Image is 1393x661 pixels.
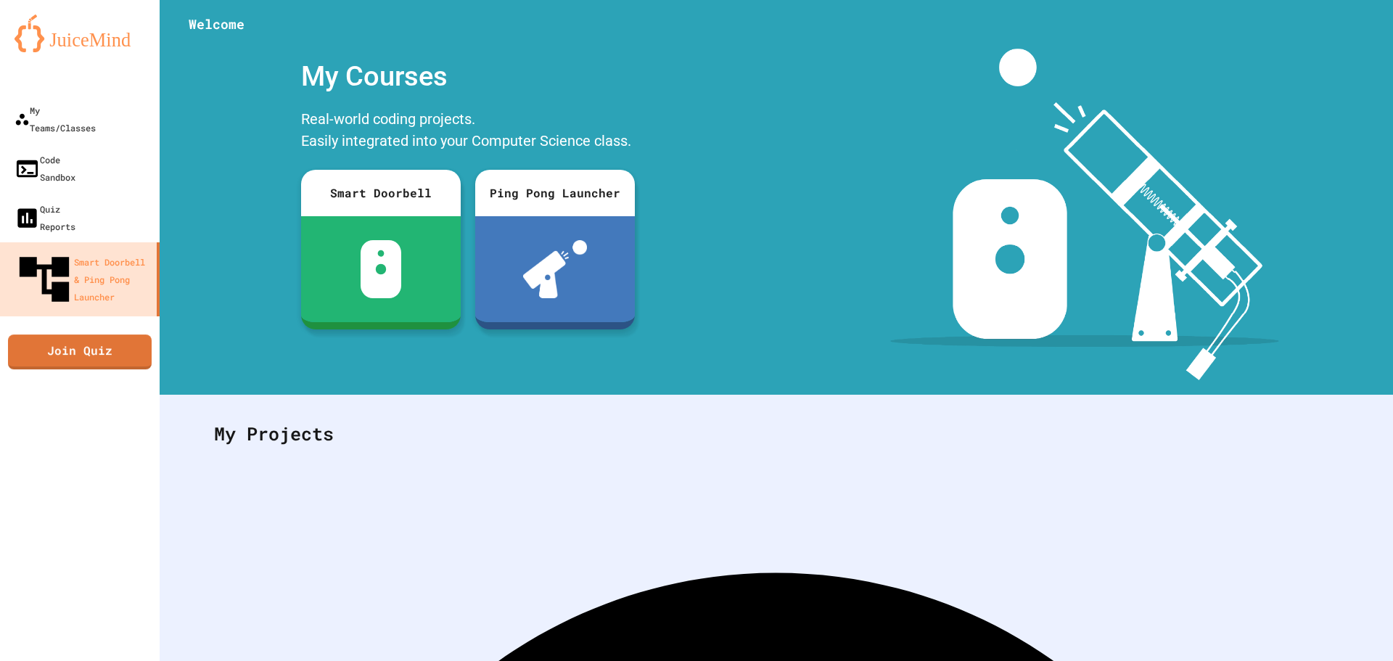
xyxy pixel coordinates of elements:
img: ppl-with-ball.png [523,240,588,298]
div: My Courses [294,49,642,104]
div: My Teams/Classes [15,102,96,136]
a: Join Quiz [8,334,152,369]
div: Smart Doorbell & Ping Pong Launcher [15,250,151,309]
img: logo-orange.svg [15,15,145,52]
img: sdb-white.svg [361,240,402,298]
div: Ping Pong Launcher [475,170,635,216]
div: Quiz Reports [15,200,75,235]
img: banner-image-my-projects.png [890,49,1279,380]
div: My Projects [200,406,1353,462]
div: Code Sandbox [15,151,75,186]
div: Smart Doorbell [301,170,461,216]
div: Real-world coding projects. Easily integrated into your Computer Science class. [294,104,642,159]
